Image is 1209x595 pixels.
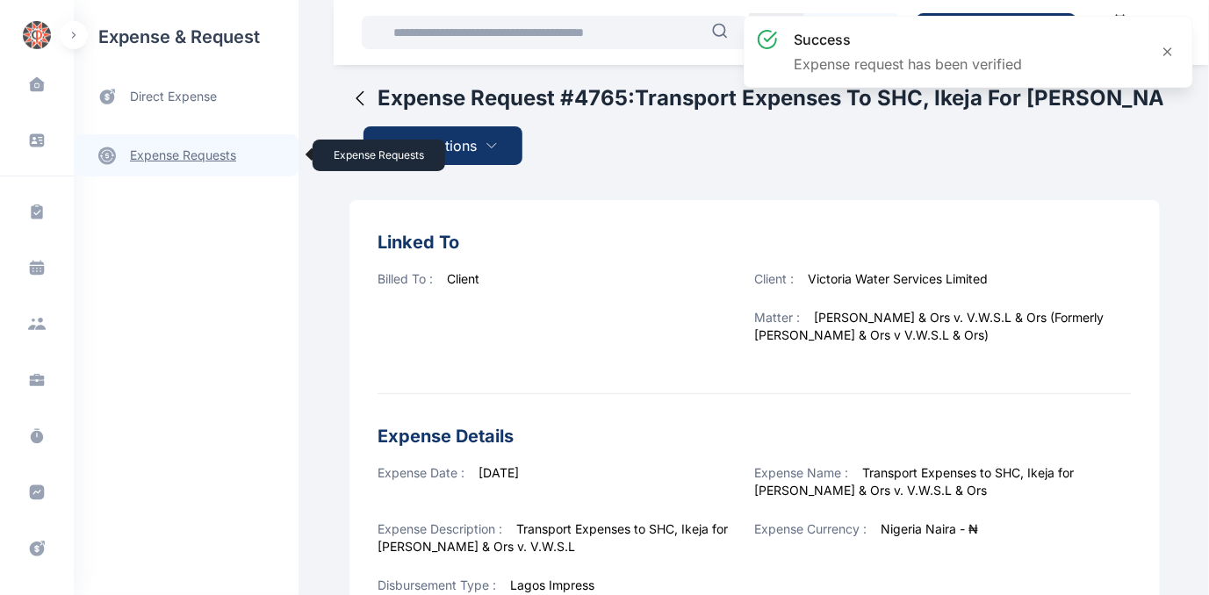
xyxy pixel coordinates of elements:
[378,271,433,286] span: Billed To :
[510,577,594,592] span: Lagos Impress
[378,422,1132,450] h3: Expense Details
[388,135,478,156] span: More Options
[378,521,502,536] span: Expense Description :
[755,271,795,286] span: Client :
[479,465,519,480] span: [DATE]
[447,271,479,286] span: Client
[755,310,801,325] span: Matter :
[378,465,464,480] span: Expense Date :
[130,88,217,106] span: direct expense
[378,521,728,554] span: Transport Expenses to SHC, Ikeja for [PERSON_NAME] & Ors v. V.W.S.L
[755,521,867,536] span: Expense Currency :
[755,465,1075,498] span: Transport Expenses to SHC, Ikeja for [PERSON_NAME] & Ors v. V.W.S.L & Ors
[755,465,849,480] span: Expense Name :
[378,228,1132,256] h3: Linked To
[755,310,1105,342] span: [PERSON_NAME] & Ors v. V.W.S.L & Ors (Formerly [PERSON_NAME] & Ors v V.W.S.L & Ors)
[1090,6,1150,59] a: Calendar
[74,120,299,176] div: expense requestsexpense requests
[74,134,299,176] a: expense requests
[378,577,496,592] span: Disbursement Type :
[794,54,1022,75] p: Expense request has been verified
[809,271,989,286] span: Victoria Water Services Limited
[882,521,979,536] span: Nigeria Naira - ₦
[794,29,1022,50] h3: success
[74,74,299,120] a: direct expense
